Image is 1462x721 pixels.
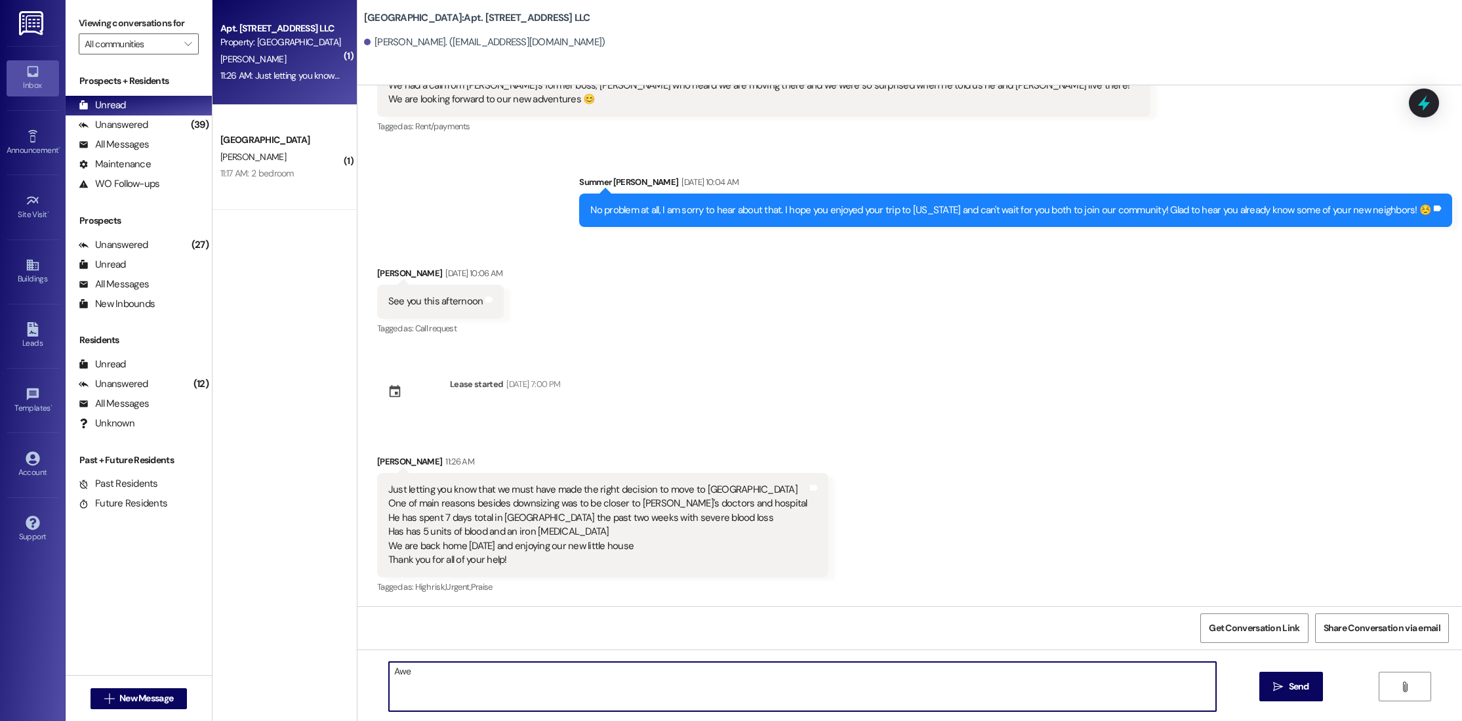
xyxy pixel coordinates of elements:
[66,74,212,88] div: Prospects + Residents
[7,318,59,354] a: Leads
[220,35,342,49] div: Property: [GEOGRAPHIC_DATA]
[388,483,807,567] div: Just letting you know that we must have made the right decision to move to [GEOGRAPHIC_DATA] One ...
[79,13,199,33] label: Viewing conversations for
[79,157,151,171] div: Maintenance
[1400,682,1410,692] i: 
[442,455,474,468] div: 11:26 AM
[415,581,446,592] span: High risk ,
[85,33,178,54] input: All communities
[91,688,188,709] button: New Message
[79,397,149,411] div: All Messages
[188,235,212,255] div: (27)
[79,138,149,152] div: All Messages
[445,581,470,592] span: Urgent ,
[415,323,457,334] span: Call request
[220,167,294,179] div: 11:17 AM: 2 bedroom
[1259,672,1323,701] button: Send
[415,121,470,132] span: Rent/payments
[7,512,59,547] a: Support
[66,214,212,228] div: Prospects
[220,22,342,35] div: Apt. [STREET_ADDRESS] LLC
[184,39,192,49] i: 
[377,319,504,338] div: Tagged as:
[104,693,114,704] i: 
[79,258,126,272] div: Unread
[119,691,173,705] span: New Message
[79,238,148,252] div: Unanswered
[79,278,149,291] div: All Messages
[188,115,212,135] div: (39)
[377,455,828,473] div: [PERSON_NAME]
[66,333,212,347] div: Residents
[590,203,1431,217] div: No problem at all, I am sorry to hear about that. I hope you enjoyed your trip to [US_STATE] and ...
[503,377,560,391] div: [DATE] 7:00 PM
[1200,613,1308,643] button: Get Conversation Link
[7,60,59,96] a: Inbox
[190,374,212,394] div: (12)
[7,190,59,225] a: Site Visit •
[58,144,60,153] span: •
[1289,680,1309,693] span: Send
[388,295,483,308] div: See you this afternoon
[79,98,126,112] div: Unread
[364,35,605,49] div: [PERSON_NAME]. ([EMAIL_ADDRESS][DOMAIN_NAME])
[79,377,148,391] div: Unanswered
[66,453,212,467] div: Past + Future Residents
[678,175,739,189] div: [DATE] 10:04 AM
[1324,621,1440,635] span: Share Conversation via email
[1209,621,1299,635] span: Get Conversation Link
[377,266,504,285] div: [PERSON_NAME]
[377,117,1150,136] div: Tagged as:
[51,402,52,411] span: •
[19,11,46,35] img: ResiDesk Logo
[79,118,148,132] div: Unanswered
[579,175,1452,194] div: Summer [PERSON_NAME]
[377,577,828,596] div: Tagged as:
[364,11,590,25] b: [GEOGRAPHIC_DATA]: Apt. [STREET_ADDRESS] LLC
[1315,613,1449,643] button: Share Conversation via email
[220,53,286,65] span: [PERSON_NAME]
[7,254,59,289] a: Buildings
[79,177,159,191] div: WO Follow-ups
[7,447,59,483] a: Account
[47,208,49,217] span: •
[389,662,1216,711] textarea: Awe
[7,383,59,419] a: Templates •
[450,377,504,391] div: Lease started
[79,477,158,491] div: Past Residents
[79,497,167,510] div: Future Residents
[79,417,134,430] div: Unknown
[471,581,493,592] span: Praise
[79,297,155,311] div: New Inbounds
[220,133,342,147] div: [GEOGRAPHIC_DATA]
[79,358,126,371] div: Unread
[220,151,286,163] span: [PERSON_NAME]
[1273,682,1283,692] i: 
[442,266,502,280] div: [DATE] 10:06 AM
